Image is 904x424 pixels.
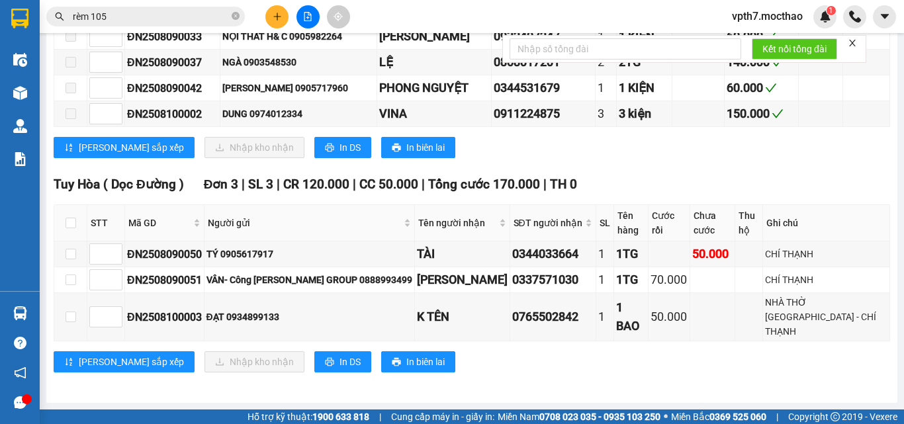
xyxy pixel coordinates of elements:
[819,11,831,22] img: icon-new-feature
[248,409,369,424] span: Hỗ trợ kỹ thuật:
[415,241,510,267] td: TÀI
[265,5,289,28] button: plus
[829,6,833,15] span: 1
[422,177,425,192] span: |
[14,337,26,349] span: question-circle
[125,241,204,267] td: ĐN2508090050
[392,143,401,153] span: printer
[510,38,741,60] input: Nhập số tổng đài
[510,293,596,341] td: 0765502842
[406,355,445,369] span: In biên lai
[377,24,492,50] td: GIA KHÁNH
[222,55,375,69] div: NGÀ 0903548530
[543,177,547,192] span: |
[598,79,614,97] div: 1
[13,86,27,100] img: warehouse-icon
[512,271,594,289] div: 0337571030
[727,105,796,123] div: 150.000
[498,409,660,424] span: Miền Nam
[359,177,418,192] span: CC 50.000
[127,309,202,325] div: ĐN2508100003
[54,351,195,372] button: sort-ascending[PERSON_NAME] sắp xếp
[765,295,887,339] div: NHÀ THỜ [GEOGRAPHIC_DATA] - CHÍ THẠNH
[208,216,401,230] span: Người gửi
[127,246,202,263] div: ĐN2508090050
[64,357,73,368] span: sort-ascending
[494,79,593,97] div: 0344531679
[125,267,204,293] td: ĐN2508090051
[616,245,646,263] div: 1TG
[428,177,540,192] span: Tổng cước 170.000
[204,137,304,158] button: downloadNhập kho nhận
[619,105,670,123] div: 3 kiện
[598,105,614,123] div: 3
[752,38,837,60] button: Kết nối tổng đài
[831,412,840,421] span: copyright
[598,271,611,289] div: 1
[735,205,764,241] th: Thu hộ
[379,105,489,123] div: VINA
[54,137,195,158] button: sort-ascending[PERSON_NAME] sắp xếp
[492,75,596,101] td: 0344531679
[392,357,401,368] span: printer
[539,411,660,422] strong: 0708 023 035 - 0935 103 250
[314,137,371,158] button: printerIn DS
[296,5,320,28] button: file-add
[206,273,412,287] div: VÂN- Công [PERSON_NAME] GROUP 0888993499
[596,205,614,241] th: SL
[73,9,229,24] input: Tìm tên, số ĐT hoặc mã đơn
[206,310,412,324] div: ĐẠT 0934899133
[512,308,594,326] div: 0765502842
[54,177,184,192] span: Tuy Hòa ( Dọc Đường )
[417,308,508,326] div: K TÊN
[242,177,245,192] span: |
[379,27,489,46] div: [PERSON_NAME]
[127,54,218,71] div: ĐN2508090037
[391,409,494,424] span: Cung cấp máy in - giấy in:
[64,143,73,153] span: sort-ascending
[13,119,27,133] img: warehouse-icon
[127,106,218,122] div: ĐN2508100002
[127,80,218,97] div: ĐN2508090042
[406,140,445,155] span: In biên lai
[512,245,594,263] div: 0344033664
[727,79,796,97] div: 60.000
[314,351,371,372] button: printerIn DS
[79,355,184,369] span: [PERSON_NAME] sắp xếp
[325,143,334,153] span: printer
[14,366,26,379] span: notification
[79,140,184,155] span: [PERSON_NAME] sắp xếp
[772,108,784,120] span: check
[494,53,593,71] div: 0868017201
[879,11,891,22] span: caret-down
[619,79,670,97] div: 1 KIỆN
[377,101,492,127] td: VINA
[765,273,887,287] div: CHÍ THẠNH
[651,271,688,289] div: 70.000
[827,6,836,15] sup: 1
[690,205,735,241] th: Chưa cước
[765,247,887,261] div: CHÍ THẠNH
[873,5,896,28] button: caret-down
[128,216,191,230] span: Mã GD
[381,137,455,158] button: printerIn biên lai
[417,245,508,263] div: TÀI
[127,28,218,45] div: ĐN2508090033
[514,216,582,230] span: SĐT người nhận
[206,247,412,261] div: TÝ 0905617917
[13,152,27,166] img: solution-icon
[417,271,508,289] div: [PERSON_NAME]
[339,355,361,369] span: In DS
[327,5,350,28] button: aim
[494,105,593,123] div: 0911224875
[763,205,890,241] th: Ghi chú
[651,308,688,326] div: 50.000
[125,101,220,127] td: ĐN2508100002
[415,267,510,293] td: TUYẾT LAI
[510,267,596,293] td: 0337571030
[377,50,492,75] td: LỆ
[492,101,596,127] td: 0911224875
[303,12,312,21] span: file-add
[125,24,220,50] td: ĐN2508090033
[11,9,28,28] img: logo-vxr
